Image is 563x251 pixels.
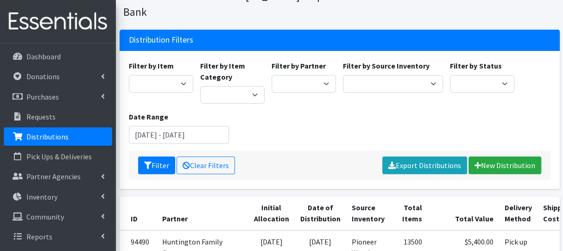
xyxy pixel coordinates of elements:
[4,188,112,206] a: Inventory
[343,60,430,71] label: Filter by Source Inventory
[346,196,392,230] th: Source Inventory
[4,207,112,226] a: Community
[295,196,346,230] th: Date of Distribution
[499,196,538,230] th: Delivery Method
[177,157,235,174] a: Clear Filters
[382,157,467,174] a: Export Distributions
[4,167,112,186] a: Partner Agencies
[4,88,112,106] a: Purchases
[4,227,112,246] a: Reports
[129,35,193,45] h3: Distribution Filters
[392,196,428,230] th: Total Items
[4,127,112,146] a: Distributions
[4,47,112,66] a: Dashboard
[120,196,157,230] th: ID
[129,126,229,144] input: January 1, 2011 - December 31, 2011
[428,196,499,230] th: Total Value
[4,147,112,166] a: Pick Ups & Deliveries
[26,92,59,101] p: Purchases
[26,72,60,81] p: Donations
[4,107,112,126] a: Requests
[468,157,541,174] a: New Distribution
[4,67,112,86] a: Donations
[26,232,52,241] p: Reports
[26,112,56,121] p: Requests
[157,196,248,230] th: Partner
[26,152,92,161] p: Pick Ups & Deliveries
[26,212,64,221] p: Community
[129,111,168,122] label: Date Range
[200,60,265,82] label: Filter by Item Category
[129,60,174,71] label: Filter by Item
[450,60,501,71] label: Filter by Status
[26,52,61,61] p: Dashboard
[248,196,295,230] th: Initial Allocation
[26,132,69,141] p: Distributions
[26,172,81,181] p: Partner Agencies
[26,192,57,201] p: Inventory
[4,6,112,37] img: HumanEssentials
[272,60,326,71] label: Filter by Partner
[138,157,175,174] button: Filter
